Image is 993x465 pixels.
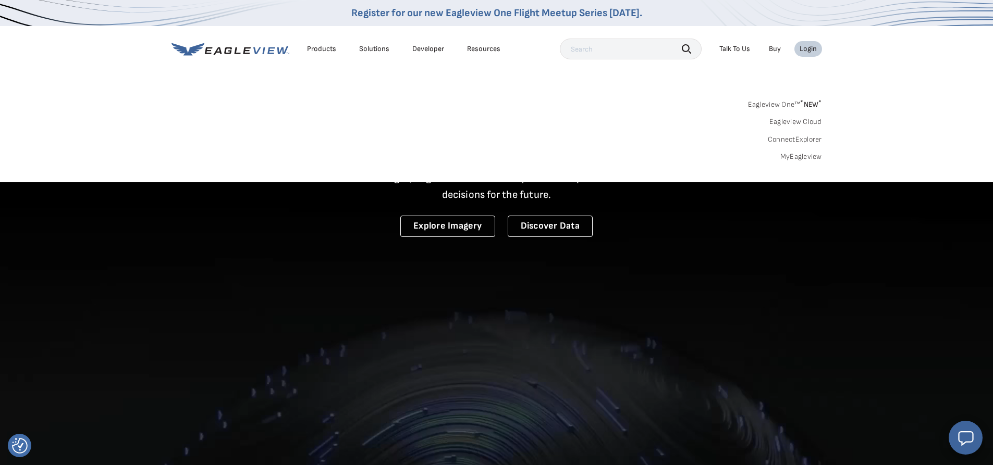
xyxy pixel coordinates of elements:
[800,44,817,54] div: Login
[412,44,444,54] a: Developer
[508,216,593,237] a: Discover Data
[351,7,642,19] a: Register for our new Eagleview One Flight Meetup Series [DATE].
[769,44,781,54] a: Buy
[768,135,822,144] a: ConnectExplorer
[560,39,702,59] input: Search
[800,100,822,109] span: NEW
[359,44,389,54] div: Solutions
[400,216,495,237] a: Explore Imagery
[719,44,750,54] div: Talk To Us
[12,438,28,454] img: Revisit consent button
[748,97,822,109] a: Eagleview One™*NEW*
[307,44,336,54] div: Products
[12,438,28,454] button: Consent Preferences
[780,152,822,161] a: MyEagleview
[769,117,822,127] a: Eagleview Cloud
[949,421,983,455] button: Open chat window
[467,44,500,54] div: Resources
